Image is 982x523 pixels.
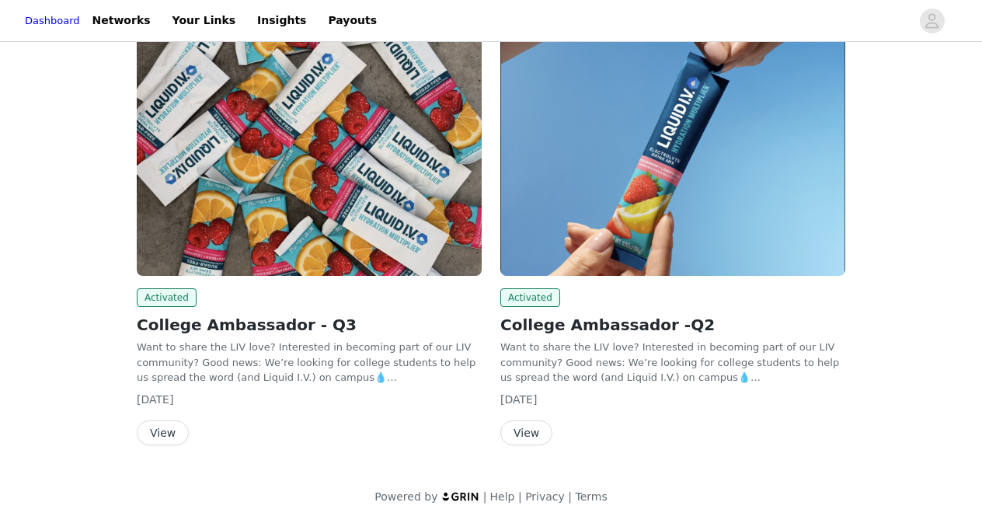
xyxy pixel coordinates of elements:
[83,3,160,38] a: Networks
[500,313,845,336] h2: College Ambassador -Q2
[500,393,537,406] span: [DATE]
[483,490,487,503] span: |
[163,3,245,38] a: Your Links
[490,490,515,503] a: Help
[500,427,552,439] a: View
[441,491,480,501] img: logo
[925,9,939,33] div: avatar
[137,393,173,406] span: [DATE]
[319,3,386,38] a: Payouts
[137,340,482,385] p: Want to share the LIV love? Interested in becoming part of our LIV community? Good news: We’re lo...
[500,17,845,276] img: Liquid I.V.
[374,490,437,503] span: Powered by
[137,420,189,445] button: View
[137,427,189,439] a: View
[500,340,845,385] p: Want to share the LIV love? Interested in becoming part of our LIV community? Good news: We’re lo...
[500,288,560,307] span: Activated
[500,420,552,445] button: View
[518,490,522,503] span: |
[525,490,565,503] a: Privacy
[575,490,607,503] a: Terms
[137,313,482,336] h2: College Ambassador - Q3
[25,13,80,29] a: Dashboard
[568,490,572,503] span: |
[137,17,482,276] img: Liquid I.V.
[137,288,197,307] span: Activated
[248,3,315,38] a: Insights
